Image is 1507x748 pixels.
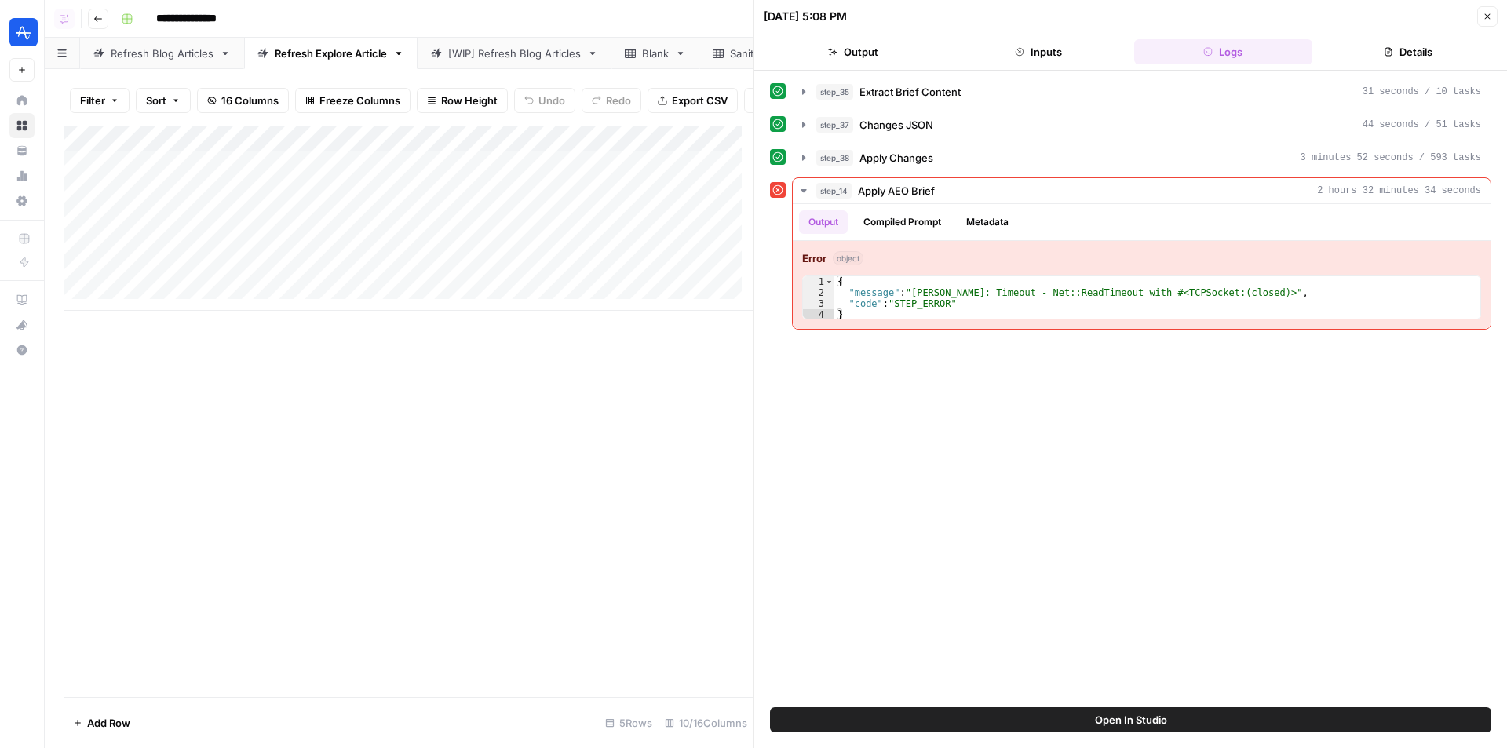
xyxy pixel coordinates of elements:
[859,117,933,133] span: Changes JSON
[136,88,191,113] button: Sort
[957,210,1018,234] button: Metadata
[514,88,575,113] button: Undo
[793,112,1491,137] button: 44 seconds / 51 tasks
[949,39,1128,64] button: Inputs
[80,93,105,108] span: Filter
[793,145,1491,170] button: 3 minutes 52 seconds / 593 tasks
[599,710,659,735] div: 5 Rows
[441,93,498,108] span: Row Height
[803,298,834,309] div: 3
[659,710,753,735] div: 10/16 Columns
[87,715,130,731] span: Add Row
[582,88,641,113] button: Redo
[9,13,35,52] button: Workspace: Amplitude
[816,150,853,166] span: step_38
[1317,184,1481,198] span: 2 hours 32 minutes 34 seconds
[803,309,834,320] div: 4
[221,93,279,108] span: 16 Columns
[793,204,1491,329] div: 2 hours 32 minutes 34 seconds
[80,38,244,69] a: Refresh Blog Articles
[244,38,418,69] a: Refresh Explore Article
[9,88,35,113] a: Home
[64,710,140,735] button: Add Row
[825,276,834,287] span: Toggle code folding, rows 1 through 4
[146,93,166,108] span: Sort
[10,313,34,337] div: What's new?
[417,88,508,113] button: Row Height
[799,210,848,234] button: Output
[1095,712,1167,728] span: Open In Studio
[448,46,581,61] div: [WIP] Refresh Blog Articles
[816,84,853,100] span: step_35
[858,183,935,199] span: Apply AEO Brief
[699,38,827,69] a: Sanity-Export
[816,117,853,133] span: step_37
[803,276,834,287] div: 1
[9,287,35,312] a: AirOps Academy
[793,178,1491,203] button: 2 hours 32 minutes 34 seconds
[295,88,411,113] button: Freeze Columns
[672,93,728,108] span: Export CSV
[9,113,35,138] a: Browse
[538,93,565,108] span: Undo
[9,312,35,338] button: What's new?
[111,46,213,61] div: Refresh Blog Articles
[1363,85,1481,99] span: 31 seconds / 10 tasks
[802,250,826,266] strong: Error
[1301,151,1481,165] span: 3 minutes 52 seconds / 593 tasks
[770,707,1491,732] button: Open In Studio
[859,150,933,166] span: Apply Changes
[606,93,631,108] span: Redo
[730,46,797,61] div: Sanity-Export
[854,210,951,234] button: Compiled Prompt
[816,183,852,199] span: step_14
[418,38,611,69] a: [WIP] Refresh Blog Articles
[648,88,738,113] button: Export CSV
[764,39,943,64] button: Output
[9,188,35,213] a: Settings
[275,46,387,61] div: Refresh Explore Article
[197,88,289,113] button: 16 Columns
[1319,39,1498,64] button: Details
[859,84,961,100] span: Extract Brief Content
[793,79,1491,104] button: 31 seconds / 10 tasks
[642,46,669,61] div: Blank
[70,88,130,113] button: Filter
[9,338,35,363] button: Help + Support
[1363,118,1481,132] span: 44 seconds / 51 tasks
[1134,39,1313,64] button: Logs
[9,18,38,46] img: Amplitude Logo
[764,9,847,24] div: [DATE] 5:08 PM
[9,163,35,188] a: Usage
[803,287,834,298] div: 2
[611,38,699,69] a: Blank
[833,251,863,265] span: object
[9,138,35,163] a: Your Data
[319,93,400,108] span: Freeze Columns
